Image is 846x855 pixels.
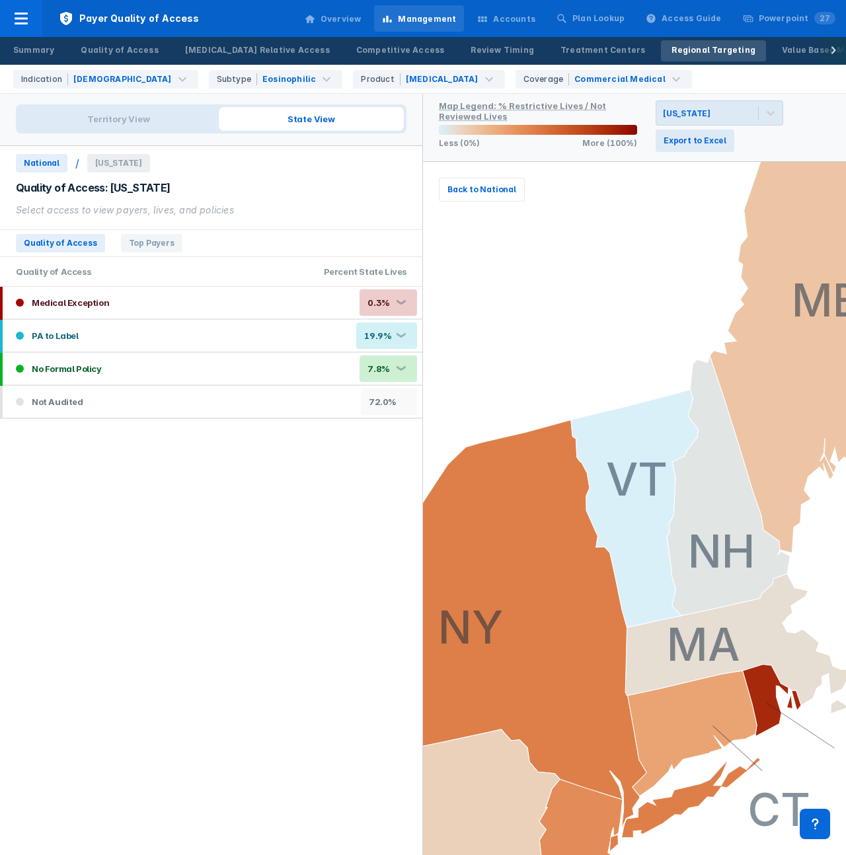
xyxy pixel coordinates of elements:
[364,330,391,341] div: 19.9%
[814,12,835,24] span: 27
[367,363,391,374] div: 7.8%
[262,73,316,85] div: Eosinophilic
[219,107,404,131] span: State View
[447,184,516,196] span: Back to National
[661,40,766,61] a: Regional Targeting
[523,73,570,85] div: Coverage
[3,40,65,61] a: Summary
[664,135,726,147] span: Export to Excel
[8,296,109,309] div: Medical Exception
[73,73,172,85] div: [DEMOGRAPHIC_DATA]
[13,44,54,56] div: Summary
[656,130,734,152] button: Export to Excel
[800,809,830,839] div: Support and data inquiry
[662,13,721,24] div: Access Guide
[395,299,406,307] div: ❮
[460,40,545,61] a: Review Timing
[574,73,666,85] div: Commercial Medical
[8,362,102,375] div: No Formal Policy
[87,154,150,172] span: [US_STATE]
[75,157,79,170] div: /
[19,107,219,131] span: Territory View
[321,13,362,25] div: Overview
[439,138,480,148] p: Less (0%)
[185,44,330,56] div: [MEDICAL_DATA] Relative Access
[663,108,711,118] div: [US_STATE]
[406,73,479,85] div: [MEDICAL_DATA]
[16,154,67,172] span: National
[395,365,406,373] div: ❮
[217,73,257,85] div: Subtype
[439,178,525,202] button: Back to National
[16,203,406,217] div: Select access to view payers, lives, and policies
[8,395,83,408] div: Not Audited
[8,329,79,342] div: PA to Label
[121,234,182,252] span: Top Payers
[16,234,105,252] span: Quality of Access
[21,73,68,85] div: Indication
[374,5,464,32] a: Management
[469,5,543,32] a: Accounts
[550,40,656,61] a: Treatment Centers
[297,5,369,32] a: Overview
[572,13,625,24] div: Plan Lookup
[70,40,169,61] a: Quality of Access
[369,396,397,407] div: 72.0%
[398,13,456,25] div: Management
[346,40,455,61] a: Competitive Access
[395,332,406,340] div: ❮
[759,13,835,24] div: Powerpoint
[308,257,422,286] div: Percent state Lives
[367,297,391,308] div: 0.3%
[582,138,637,148] p: More (100%)
[672,44,755,56] div: Regional Targeting
[471,44,534,56] div: Review Timing
[356,44,445,56] div: Competitive Access
[16,180,406,195] div: Quality of Access: [US_STATE]
[361,73,400,85] div: Product
[560,44,645,56] div: Treatment Centers
[493,13,535,25] div: Accounts
[174,40,340,61] a: [MEDICAL_DATA] Relative Access
[81,44,158,56] div: Quality of Access
[439,100,606,122] div: Map Legend: % Restrictive Lives / Not Reviewed Lives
